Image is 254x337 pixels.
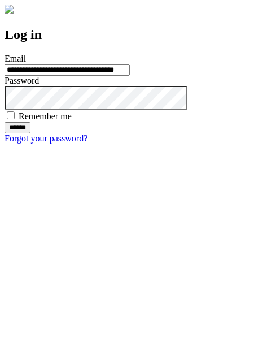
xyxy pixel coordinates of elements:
h2: Log in [5,27,249,42]
label: Remember me [19,111,72,121]
a: Forgot your password? [5,133,87,143]
label: Password [5,76,39,85]
img: logo-4e3dc11c47720685a147b03b5a06dd966a58ff35d612b21f08c02c0306f2b779.png [5,5,14,14]
label: Email [5,54,26,63]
